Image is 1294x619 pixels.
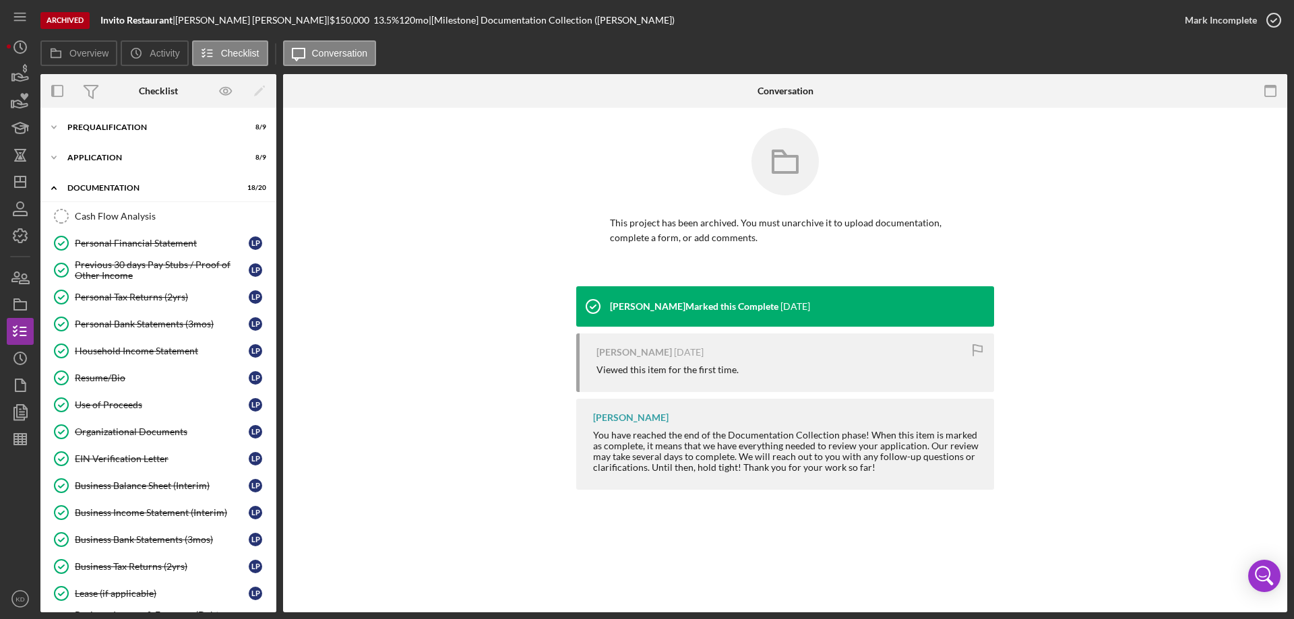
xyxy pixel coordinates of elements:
[75,453,249,464] div: EIN Verification Letter
[75,588,249,599] div: Lease (if applicable)
[610,216,960,246] p: This project has been archived. You must unarchive it to upload documentation, complete a form, o...
[47,580,270,607] a: Lease (if applicable)LP
[75,507,249,518] div: Business Income Statement (Interim)
[47,553,270,580] a: Business Tax Returns (2yrs)LP
[1185,7,1257,34] div: Mark Incomplete
[47,230,270,257] a: Personal Financial StatementLP
[75,426,249,437] div: Organizational Documents
[75,399,249,410] div: Use of Proceeds
[75,211,269,222] div: Cash Flow Analysis
[249,425,262,438] div: L P
[40,40,117,66] button: Overview
[249,479,262,492] div: L P
[175,15,330,26] div: [PERSON_NAME] [PERSON_NAME] |
[47,203,270,230] a: Cash Flow Analysis
[47,445,270,472] a: EIN Verification LetterLP
[249,344,262,358] div: L P
[47,284,270,311] a: Personal Tax Returns (2yrs)LP
[47,257,270,284] a: Previous 30 days Pay Stubs / Proof of Other IncomeLP
[780,301,810,312] time: 2025-09-03 18:21
[249,371,262,385] div: L P
[47,364,270,391] a: Resume/BioLP
[67,123,233,131] div: Prequalification
[674,347,704,358] time: 2025-04-30 20:43
[249,506,262,519] div: L P
[75,561,249,572] div: Business Tax Returns (2yrs)
[47,526,270,553] a: Business Bank Statements (3mos)LP
[47,337,270,364] a: Household Income StatementLP
[242,123,266,131] div: 8 / 9
[75,480,249,491] div: Business Balance Sheet (Interim)
[1171,7,1287,34] button: Mark Incomplete
[47,391,270,418] a: Use of ProceedsLP
[69,48,109,59] label: Overview
[7,585,34,612] button: KD
[75,534,249,545] div: Business Bank Statements (3mos)
[249,236,262,250] div: L P
[593,412,669,423] div: [PERSON_NAME]
[758,86,813,96] div: Conversation
[100,15,175,26] div: |
[596,364,739,375] div: Viewed this item for the first time.
[67,154,233,162] div: Application
[610,301,778,312] div: [PERSON_NAME] Marked this Complete
[47,499,270,526] a: Business Income Statement (Interim)LP
[373,15,399,26] div: 13.5 %
[249,587,262,600] div: L P
[312,48,368,59] label: Conversation
[67,184,233,192] div: Documentation
[75,259,249,281] div: Previous 30 days Pay Stubs / Proof of Other Income
[399,15,429,26] div: 120 mo
[192,40,268,66] button: Checklist
[242,184,266,192] div: 18 / 20
[75,238,249,249] div: Personal Financial Statement
[249,317,262,331] div: L P
[283,40,377,66] button: Conversation
[242,154,266,162] div: 8 / 9
[47,418,270,445] a: Organizational DocumentsLP
[100,14,173,26] b: Invito Restaurant
[249,560,262,573] div: L P
[75,372,249,383] div: Resume/Bio
[429,15,675,26] div: | [Milestone] Documentation Collection ([PERSON_NAME])
[40,12,90,29] div: Archived
[221,48,259,59] label: Checklist
[139,86,178,96] div: Checklist
[249,452,262,465] div: L P
[593,430,981,473] div: You have reached the end of the Documentation Collection phase! When this item is marked as compl...
[16,595,24,603] text: KD
[249,398,262,412] div: L P
[249,533,262,546] div: L P
[1248,560,1281,592] div: Open Intercom Messenger
[47,472,270,499] a: Business Balance Sheet (Interim)LP
[249,263,262,277] div: L P
[596,347,672,358] div: [PERSON_NAME]
[47,311,270,337] a: Personal Bank Statements (3mos)LP
[150,48,179,59] label: Activity
[249,290,262,304] div: L P
[330,15,373,26] div: $150,000
[75,346,249,356] div: Household Income Statement
[75,292,249,302] div: Personal Tax Returns (2yrs)
[121,40,188,66] button: Activity
[75,319,249,329] div: Personal Bank Statements (3mos)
